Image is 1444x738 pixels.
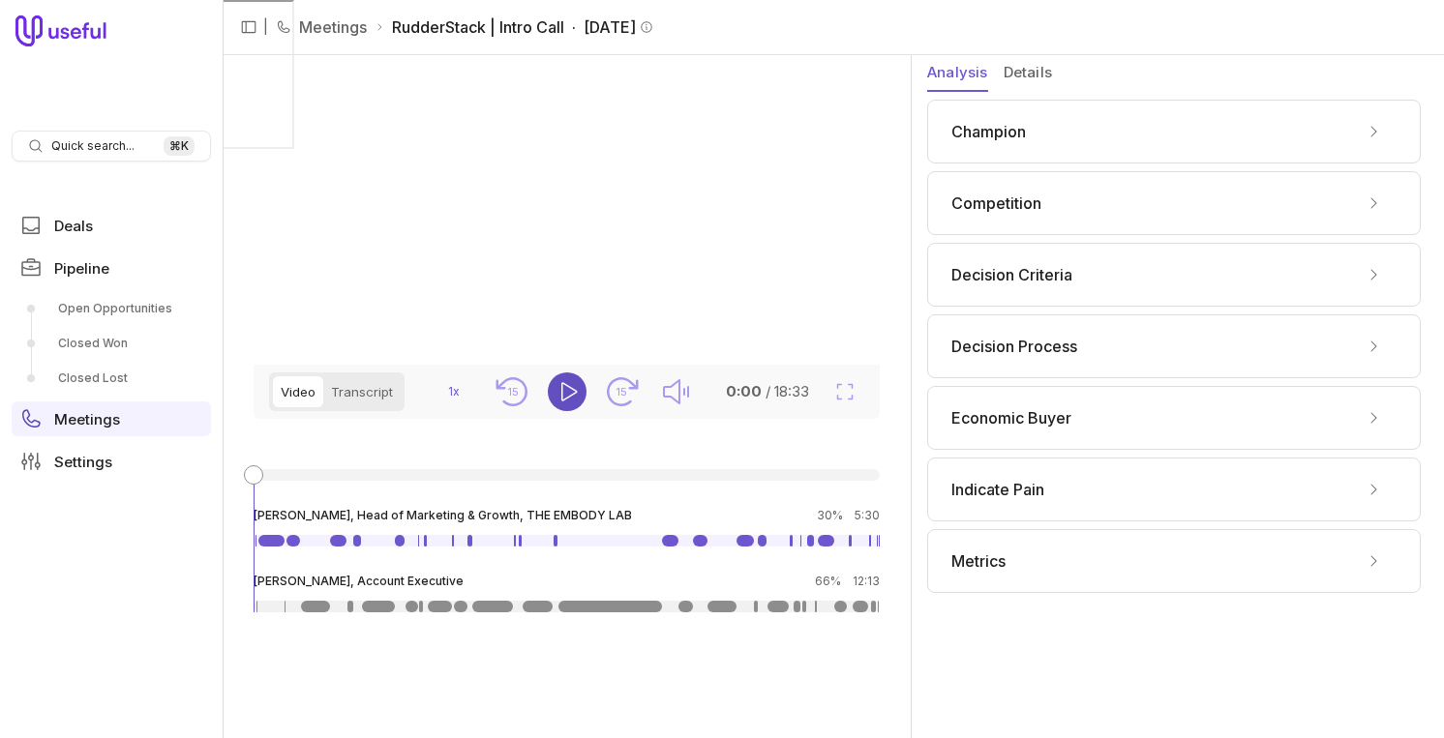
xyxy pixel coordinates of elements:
button: Collapse sidebar [234,13,263,42]
a: Pipeline [12,251,211,285]
span: Meetings [54,412,120,427]
time: 5:30 [855,508,880,522]
kbd: ⌘ K [164,136,195,156]
button: Details [1004,55,1052,92]
span: [PERSON_NAME], Head of Marketing & Growth, THE EMBODY LAB [254,508,632,523]
span: Settings [54,455,112,469]
div: Pipeline submenu [12,293,211,394]
text: 15 [507,385,519,399]
button: Fullscreen [826,372,864,411]
span: | [263,15,268,39]
time: [DATE] [584,15,636,39]
span: Decision Criteria [951,263,1072,286]
time: 0:00 [726,382,762,400]
button: Mute [656,372,695,411]
span: / [766,382,770,400]
span: · [564,15,584,39]
button: Seek forward 15 seconds [602,372,641,411]
button: Play [548,372,587,411]
time: 18:33 [774,382,809,400]
span: Indicate Pain [951,478,1044,501]
span: Champion [951,120,1026,143]
a: Settings [12,444,211,479]
span: Metrics [951,549,1006,573]
div: 30% [817,508,880,523]
button: Seek back 15 seconds [494,372,532,411]
a: Open Opportunities [12,293,211,324]
span: [PERSON_NAME], Account Executive [254,574,464,589]
span: Deals [54,219,93,233]
button: Analysis [927,55,988,92]
a: Meetings [299,15,367,39]
button: Video [273,376,323,407]
span: Competition [951,192,1041,215]
a: Deals [12,208,211,243]
a: Closed Lost [12,363,211,394]
a: Closed Won [12,328,211,359]
span: Pipeline [54,261,109,276]
span: Decision Process [951,335,1077,358]
div: 66% [815,574,880,589]
time: 12:13 [853,574,880,588]
button: 1x [432,376,478,406]
span: RudderStack | Intro Call [392,15,653,39]
span: Economic Buyer [951,406,1071,429]
button: Transcript [323,376,401,407]
span: Quick search... [51,138,135,154]
a: Meetings [12,401,211,436]
text: 15 [616,385,627,399]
